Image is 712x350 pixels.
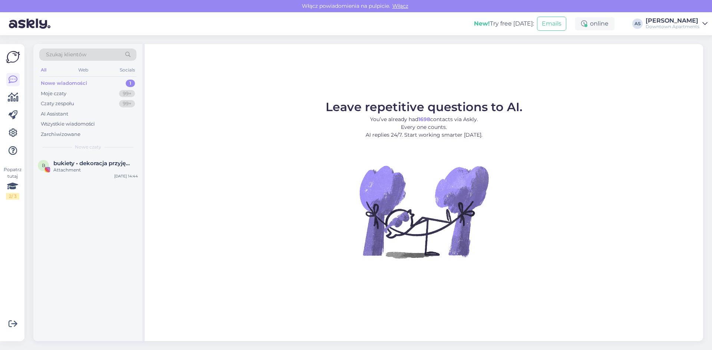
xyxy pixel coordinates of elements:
span: Szukaj klientów [46,51,86,59]
div: 1 [126,80,135,87]
span: Włącz [390,3,411,9]
div: AI Assistant [41,110,68,118]
img: No Chat active [357,145,491,278]
div: Popatrz tutaj [6,166,19,200]
div: [PERSON_NAME] [646,18,699,24]
span: b [42,163,45,168]
div: Zarchiwizowane [41,131,80,138]
div: Czaty zespołu [41,100,74,107]
b: 1698 [418,116,430,123]
img: Askly Logo [6,50,20,64]
div: online [575,17,614,30]
div: Wszystkie wiadomości [41,120,95,128]
div: Moje czaty [41,90,66,97]
div: Socials [118,65,136,75]
div: All [39,65,48,75]
div: Web [77,65,90,75]
div: [DATE] 14:44 [114,173,138,179]
div: Attachment [53,167,138,173]
p: You’ve already had contacts via Askly. Every one counts. AI replies 24/7. Start working smarter [... [326,116,523,139]
div: 99+ [119,100,135,107]
span: bukiety • dekoracja przyjęć • flower boxy • balony • kraków [53,160,131,167]
div: Downtown Apartments [646,24,699,30]
a: [PERSON_NAME]Downtown Apartments [646,18,708,30]
div: 99+ [119,90,135,97]
div: AS [632,19,643,29]
div: 2 / 3 [6,193,19,200]
b: New! [474,20,490,27]
div: Nowe wiadomości [41,80,87,87]
button: Emails [537,17,566,31]
span: Nowe czaty [75,144,101,150]
div: Try free [DATE]: [474,19,534,28]
span: Leave repetitive questions to AI. [326,100,523,114]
